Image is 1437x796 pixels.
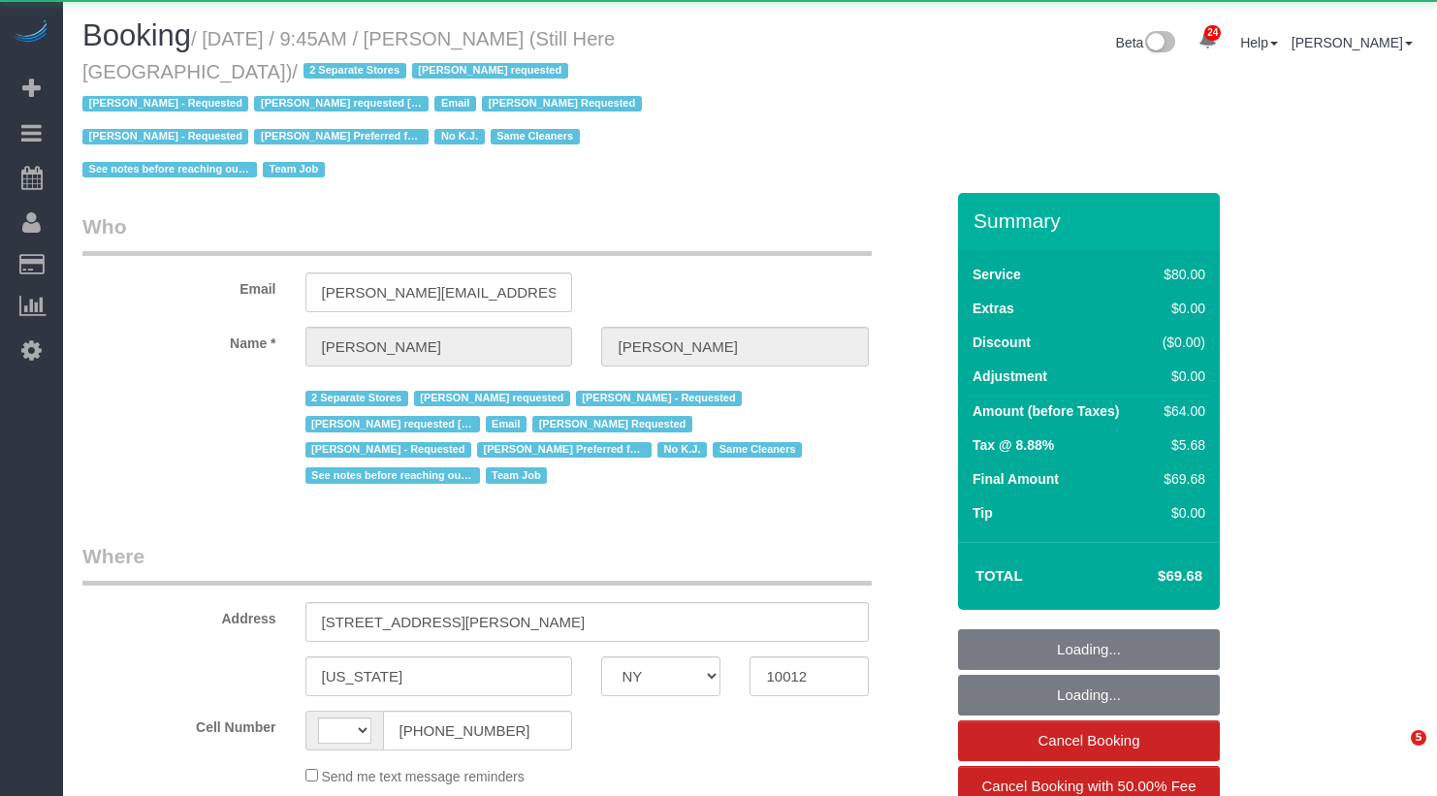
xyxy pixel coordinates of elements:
[383,711,573,750] input: Cell Number
[958,720,1220,761] a: Cancel Booking
[82,162,257,177] span: See notes before reaching out to customer
[82,96,248,111] span: [PERSON_NAME] - Requested
[1154,265,1205,284] div: $80.00
[982,778,1197,794] span: Cancel Booking with 50.00% Fee
[305,467,480,483] span: See notes before reaching out to customer
[305,416,480,431] span: [PERSON_NAME] requested [STREET_ADDRESS]
[254,96,429,111] span: [PERSON_NAME] requested [STREET_ADDRESS]
[82,28,648,181] small: / [DATE] / 9:45AM / [PERSON_NAME] (Still Here [GEOGRAPHIC_DATA])
[477,442,652,458] span: [PERSON_NAME] Preferred for [STREET_ADDRESS][PERSON_NAME]
[975,567,1023,584] strong: Total
[321,769,524,784] span: Send me text message reminders
[1100,568,1202,585] h4: $69.68
[305,272,573,312] input: Email
[263,162,325,177] span: Team Job
[305,327,573,366] input: First Name
[1292,35,1413,50] a: [PERSON_NAME]
[82,542,872,586] legend: Where
[305,442,471,458] span: [PERSON_NAME] - Requested
[576,391,742,406] span: [PERSON_NAME] - Requested
[486,416,527,431] span: Email
[973,299,1014,318] label: Extras
[532,416,692,431] span: [PERSON_NAME] Requested
[1371,730,1418,777] iframe: Intercom live chat
[601,327,869,366] input: Last Name
[974,209,1210,232] h3: Summary
[482,96,642,111] span: [PERSON_NAME] Requested
[1240,35,1278,50] a: Help
[973,265,1021,284] label: Service
[491,129,580,144] span: Same Cleaners
[486,467,548,483] span: Team Job
[434,129,484,144] span: No K.J.
[1154,333,1205,352] div: ($0.00)
[82,18,191,52] span: Booking
[305,391,408,406] span: 2 Separate Stores
[303,63,406,79] span: 2 Separate Stores
[1154,503,1205,523] div: $0.00
[1154,366,1205,386] div: $0.00
[305,656,573,696] input: City
[657,442,707,458] span: No K.J.
[973,503,993,523] label: Tip
[414,391,570,406] span: [PERSON_NAME] requested
[713,442,802,458] span: Same Cleaners
[68,327,291,353] label: Name *
[1204,25,1221,41] span: 24
[973,435,1054,455] label: Tax @ 8.88%
[82,61,648,181] span: /
[82,212,872,256] legend: Who
[12,19,50,47] img: Automaid Logo
[434,96,476,111] span: Email
[750,656,869,696] input: Zip Code
[1116,35,1176,50] a: Beta
[973,469,1059,489] label: Final Amount
[1154,401,1205,421] div: $64.00
[1154,299,1205,318] div: $0.00
[412,63,568,79] span: [PERSON_NAME] requested
[1189,19,1227,62] a: 24
[68,711,291,737] label: Cell Number
[68,272,291,299] label: Email
[973,366,1047,386] label: Adjustment
[1143,31,1175,56] img: New interface
[973,333,1031,352] label: Discount
[973,401,1119,421] label: Amount (before Taxes)
[82,129,248,144] span: [PERSON_NAME] - Requested
[1411,730,1426,746] span: 5
[1154,469,1205,489] div: $69.68
[1154,435,1205,455] div: $5.68
[254,129,429,144] span: [PERSON_NAME] Preferred for [STREET_ADDRESS][PERSON_NAME]
[68,602,291,628] label: Address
